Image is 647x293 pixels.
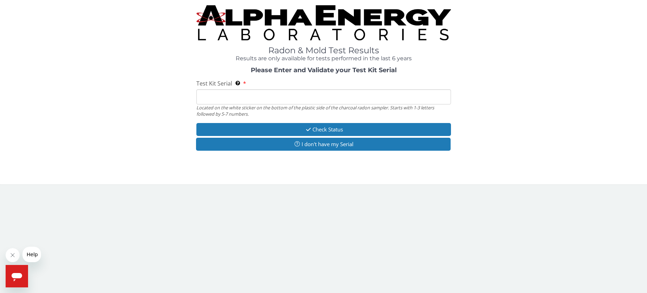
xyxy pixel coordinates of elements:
iframe: Close message [6,248,20,262]
button: I don't have my Serial [196,138,451,151]
iframe: Message from company [22,247,41,262]
div: Located on the white sticker on the bottom of the plastic side of the charcoal radon sampler. Sta... [196,104,451,117]
iframe: Button to launch messaging window [6,265,28,287]
h4: Results are only available for tests performed in the last 6 years [196,55,451,62]
img: TightCrop.jpg [196,5,451,40]
span: Test Kit Serial [196,80,232,87]
h1: Radon & Mold Test Results [196,46,451,55]
strong: Please Enter and Validate your Test Kit Serial [251,66,397,74]
button: Check Status [196,123,451,136]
